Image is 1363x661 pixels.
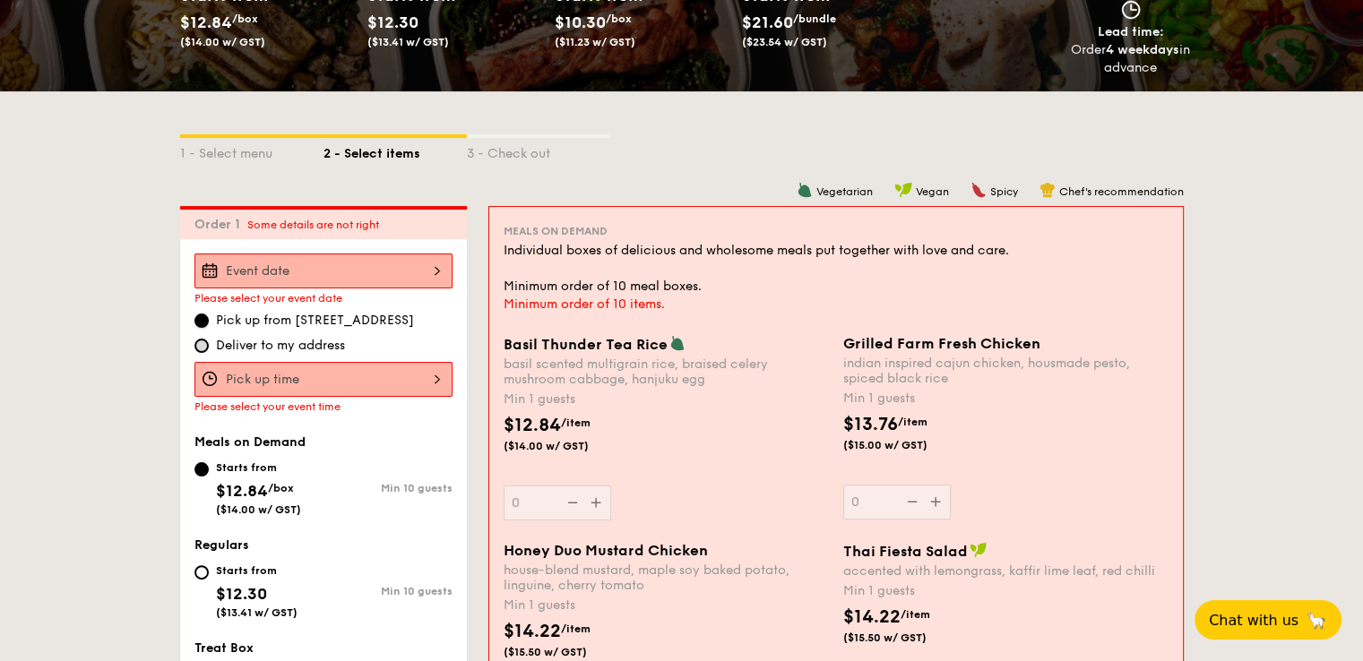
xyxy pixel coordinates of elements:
div: 3 - Check out [467,138,610,163]
img: icon-vegetarian.fe4039eb.svg [797,182,813,198]
span: 🦙 [1306,610,1327,631]
span: /item [901,608,930,621]
div: Min 1 guests [843,582,1169,600]
strong: 4 weekdays [1106,42,1179,57]
div: Starts from [216,460,301,475]
div: basil scented multigrain rice, braised celery mushroom cabbage, hanjuku egg [504,356,829,387]
span: Vegan [916,185,949,198]
div: Min 1 guests [504,597,829,614]
div: Min 1 guests [843,390,1169,408]
span: ($14.00 w/ GST) [504,439,625,453]
span: /box [268,482,294,494]
div: Please select your event date [194,292,453,305]
img: icon-vegetarian.fe4039eb.svg [669,335,686,351]
span: Basil Thunder Tea Rice [504,336,668,353]
span: $13.76 [843,414,898,435]
img: icon-vegan.f8ff3823.svg [894,182,912,198]
span: ($23.54 w/ GST) [742,36,827,48]
div: Starts from [216,563,298,578]
div: 2 - Select items [323,138,467,163]
div: indian inspired cajun chicken, housmade pesto, spiced black rice [843,356,1169,386]
span: Order 1 [194,217,247,232]
span: /box [606,13,632,25]
div: Min 10 guests [323,482,453,494]
input: Starts from$12.30($13.41 w/ GST)Min 10 guests [194,565,209,579]
span: ($15.00 w/ GST) [843,438,965,452]
div: Minimum order of 10 items. [504,296,1169,313]
span: $12.30 [367,13,418,32]
input: Pick up time [194,362,453,397]
input: Starts from$12.84/box($14.00 w/ GST)Min 10 guests [194,462,209,476]
span: ($15.50 w/ GST) [504,645,625,659]
span: Thai Fiesta Salad [843,543,968,560]
input: Pick up from [STREET_ADDRESS] [194,313,209,328]
span: /item [898,416,927,428]
span: $12.84 [504,415,561,436]
div: Min 1 guests [504,391,829,408]
img: icon-vegan.f8ff3823.svg [970,542,988,558]
div: Individual boxes of delicious and wholesome meals put together with love and care. Minimum order ... [504,242,1169,296]
div: Order in advance [1071,41,1191,77]
button: Chat with us🦙 [1195,600,1341,640]
span: Treat Box [194,640,254,656]
span: /box [232,13,258,25]
span: Pick up from [STREET_ADDRESS] [216,312,414,330]
span: $12.84 [216,481,268,501]
div: 1 - Select menu [180,138,323,163]
span: Spicy [990,185,1018,198]
span: ($13.41 w/ GST) [216,606,298,619]
input: Deliver to my address [194,339,209,353]
span: /bundle [793,13,836,25]
span: Deliver to my address [216,337,345,355]
div: accented with lemongrass, kaffir lime leaf, red chilli [843,563,1169,579]
input: Event date [194,253,453,288]
span: ($13.41 w/ GST) [367,36,449,48]
span: ($14.00 w/ GST) [216,503,301,516]
span: Regulars [194,537,249,553]
span: /item [561,416,591,429]
span: Meals on Demand [194,434,306,450]
span: $10.30 [555,13,606,32]
span: Vegetarian [816,185,873,198]
span: Meals on Demand [504,225,608,237]
span: Some details are not right [247,219,379,231]
div: house-blend mustard, maple soy baked potato, linguine, cherry tomato [504,562,829,593]
span: Chef's recommendation [1059,185,1184,198]
span: ($14.00 w/ GST) [180,36,265,48]
span: /item [561,622,591,635]
span: Honey Duo Mustard Chicken [504,542,708,559]
span: Grilled Farm Fresh Chicken [843,335,1040,352]
span: Chat with us [1209,612,1298,629]
div: Min 10 guests [323,585,453,597]
span: $12.30 [216,584,267,604]
span: ($15.50 w/ GST) [843,631,965,645]
span: Lead time: [1098,24,1164,39]
span: ($11.23 w/ GST) [555,36,635,48]
span: $21.60 [742,13,793,32]
span: Please select your event time [194,400,341,413]
span: $14.22 [504,621,561,642]
img: icon-chef-hat.a58ddaea.svg [1040,182,1056,198]
span: $14.22 [843,606,901,628]
img: icon-spicy.37a8142b.svg [970,182,987,198]
span: $12.84 [180,13,232,32]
